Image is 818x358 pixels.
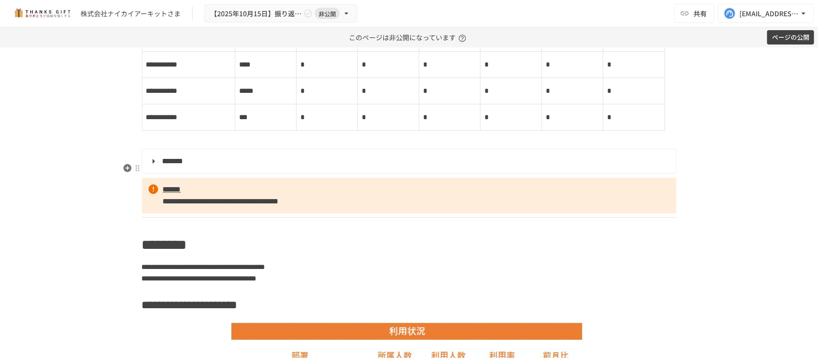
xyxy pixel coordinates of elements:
[718,4,814,23] button: [EMAIL_ADDRESS][DOMAIN_NAME]
[12,6,73,21] img: mMP1OxWUAhQbsRWCurg7vIHe5HqDpP7qZo7fRoNLXQh
[204,4,357,23] button: 【2025年10月15日】振り返りMTG非公開
[349,27,469,47] p: このページは非公開になっています
[81,9,181,19] div: 株式会社ナイカイアーキットさま
[315,9,340,19] span: 非公開
[674,4,714,23] button: 共有
[693,8,707,19] span: 共有
[210,8,301,20] span: 【2025年10月15日】振り返りMTG
[739,8,799,20] div: [EMAIL_ADDRESS][DOMAIN_NAME]
[767,30,814,45] button: ページの公開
